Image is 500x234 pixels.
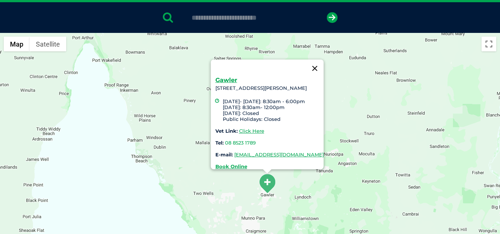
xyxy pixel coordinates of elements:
[222,98,323,122] li: [DATE]- [DATE]: 8:30am - 6:00pm [DATE]: 8:30am- 12:00pm [DATE]: Closed Public Holidays: Closed
[225,140,255,146] a: 08 8523 1789
[306,60,323,77] button: Close
[258,173,276,194] div: Gawler
[215,77,237,84] a: Gawler
[215,77,323,169] div: [STREET_ADDRESS][PERSON_NAME]
[481,37,496,51] button: Toggle fullscreen view
[486,34,493,41] button: Search
[215,163,247,169] a: Book Online
[234,152,323,157] a: [EMAIL_ADDRESS][DOMAIN_NAME]
[4,37,30,51] button: Show street map
[239,128,264,134] a: Click Here
[215,152,232,157] strong: E-mail:
[30,37,66,51] button: Show satellite imagery
[215,128,237,134] strong: Vet Link:
[215,140,223,146] strong: Tel:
